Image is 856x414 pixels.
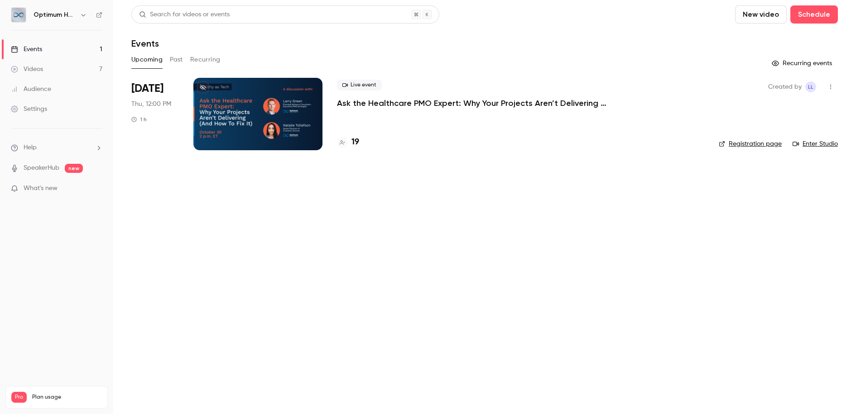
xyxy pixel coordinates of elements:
[11,65,43,74] div: Videos
[190,52,221,67] button: Recurring
[11,105,47,114] div: Settings
[32,394,102,401] span: Plan usage
[170,52,183,67] button: Past
[131,52,163,67] button: Upcoming
[768,81,802,92] span: Created by
[11,45,42,54] div: Events
[790,5,838,24] button: Schedule
[24,163,59,173] a: SpeakerHub
[131,100,171,109] span: Thu, 12:00 PM
[351,136,359,148] h4: 19
[11,85,51,94] div: Audience
[337,136,359,148] a: 19
[65,164,83,173] span: new
[11,392,27,403] span: Pro
[139,10,230,19] div: Search for videos or events
[131,38,159,49] h1: Events
[34,10,76,19] h6: Optimum Healthcare IT
[719,139,782,148] a: Registration page
[793,139,838,148] a: Enter Studio
[337,80,382,90] span: Live event
[337,98,609,109] a: Ask the Healthcare PMO Expert: Why Your Projects Aren’t Delivering (And How to Fix It)
[24,184,58,193] span: What's new
[735,5,787,24] button: New video
[24,143,37,152] span: Help
[805,81,816,92] span: Lindsay Laidlaw
[11,8,26,22] img: Optimum Healthcare IT
[131,116,147,123] div: 1 h
[131,81,164,96] span: [DATE]
[768,56,838,71] button: Recurring events
[11,143,102,152] li: help-dropdown-opener
[808,81,813,92] span: LL
[131,78,179,150] div: Oct 30 Thu, 3:00 PM (America/Halifax)
[91,185,102,193] iframe: Noticeable Trigger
